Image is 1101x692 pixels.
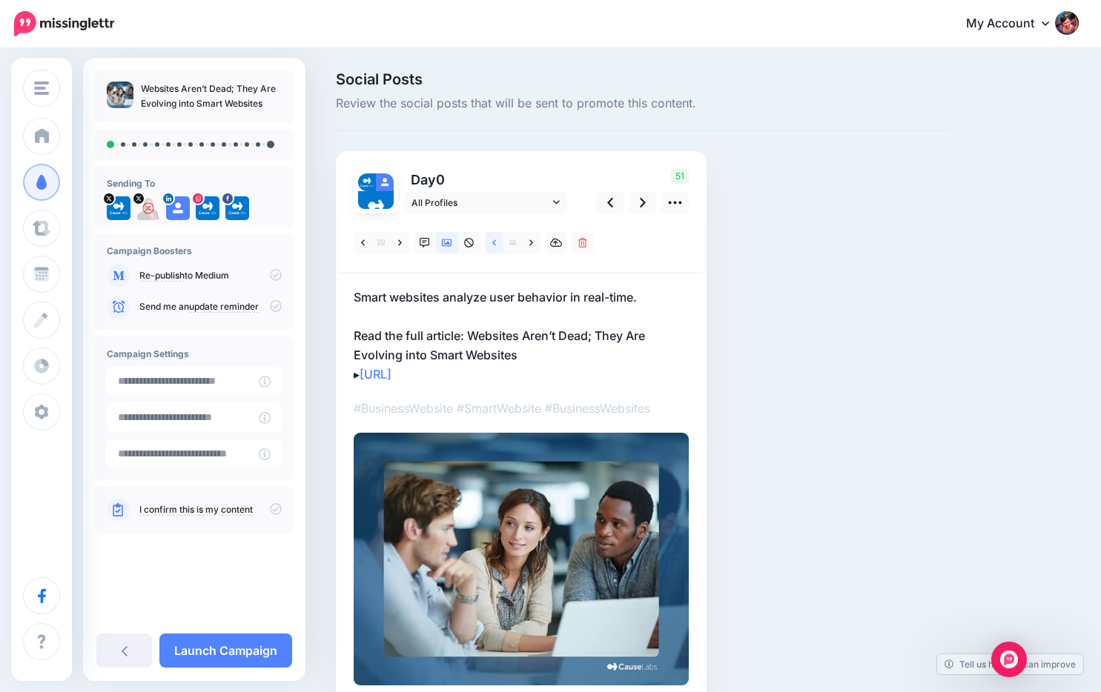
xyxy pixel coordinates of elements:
span: 51 [671,169,689,184]
p: Day [404,169,569,190]
img: CBo0z2fZ-35715.jpg [107,196,130,220]
a: Tell us how we can improve [937,654,1083,674]
h4: Campaign Boosters [107,245,282,256]
a: All Profiles [404,192,567,213]
img: 2d97773bf0e8745d67284e86063dfaa1.jpg [354,433,689,685]
span: Review the social posts that will be sent to promote this content. [336,94,951,113]
img: menu.png [34,81,49,95]
p: Websites Aren’t Dead; They Are Evolving into Smart Websites [141,81,282,111]
img: Missinglettr [14,11,114,36]
p: #BusinessWebsite #SmartWebsite #BusinessWebsites [354,399,689,418]
span: All Profiles [411,195,549,210]
img: 2d97773bf0e8745d67284e86063dfaa1_thumb.jpg [107,81,133,108]
a: [URL] [360,367,391,382]
a: update reminder [189,301,259,313]
span: 0 [436,172,445,187]
img: user_default_image.png [166,196,190,220]
p: to Medium [139,269,282,282]
img: Vo-tvhYe-75987.jpg [136,196,160,220]
p: Smart websites analyze user behavior in real-time. Read the full article: Websites Aren’t Dead; T... [354,287,689,384]
h4: Sending To [107,178,282,189]
a: Re-publish [139,270,185,282]
img: 12677199_212327149137864_226197626_a-bsa108096.jpg [196,196,219,220]
a: I confirm this is my content [139,504,253,516]
div: Open Intercom Messenger [991,642,1027,677]
img: CBo0z2fZ-35715.jpg [358,173,376,191]
h4: Campaign Settings [107,348,282,359]
img: 307105758_516021783858517_879980273889690002_n-bsa153809.png [358,191,394,227]
span: Social Posts [336,72,951,87]
p: Send me an [139,300,282,313]
img: 307105758_516021783858517_879980273889690002_n-bsa153809.png [225,196,249,220]
img: user_default_image.png [376,173,394,191]
a: My Account [951,6,1079,42]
